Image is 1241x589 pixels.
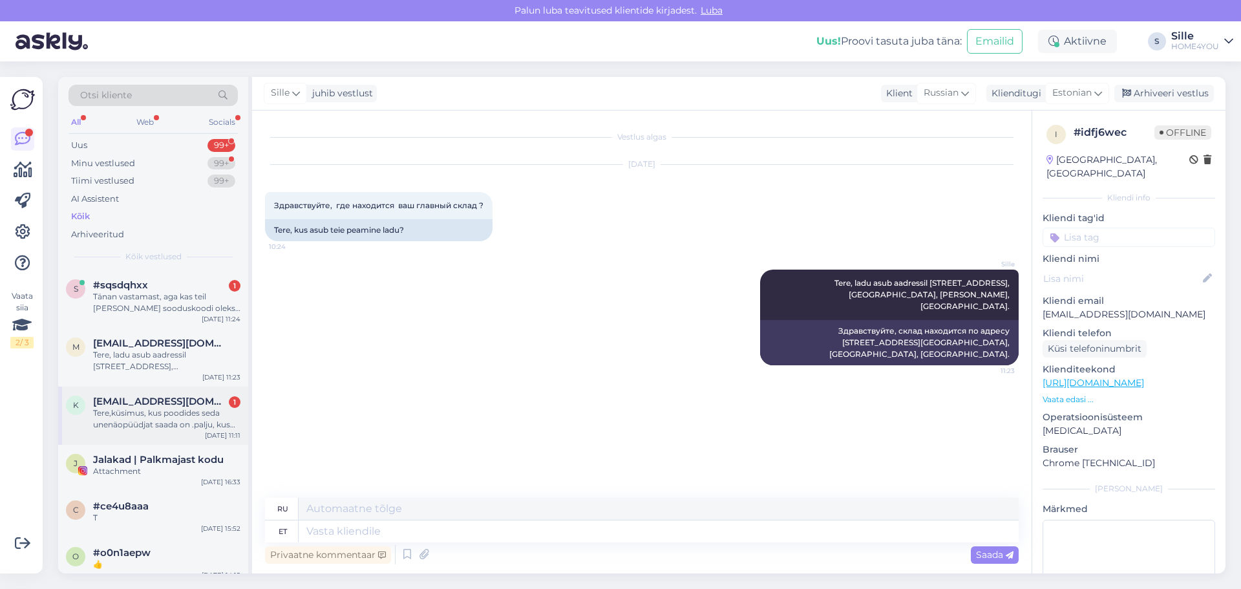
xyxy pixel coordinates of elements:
span: i [1055,129,1057,139]
div: # idfj6wec [1074,125,1154,140]
span: 10:24 [269,242,317,252]
span: kerli2009@hotmail.com [93,396,228,407]
span: #sqsdqhxx [93,279,148,291]
span: Offline [1154,125,1211,140]
p: Kliendi tag'id [1043,211,1215,225]
div: Tänan vastamast, aga kas teil [PERSON_NAME] sooduskoodi oleks võimalik jagada? [93,291,240,314]
span: J [74,458,78,468]
span: Sille [966,259,1015,269]
div: et [279,520,287,542]
div: Tere,küsimus, kus poodides seda unenäopüüdjat saada on .palju, kus [PERSON_NAME] neid mitu saada ... [93,407,240,431]
div: 2 / 3 [10,337,34,348]
input: Lisa tag [1043,228,1215,247]
div: Arhiveeri vestlus [1114,85,1214,102]
span: Здравствуйте, где находится ваш главный склад ? [274,200,483,210]
p: Kliendi telefon [1043,327,1215,340]
div: Minu vestlused [71,157,135,170]
div: [DATE] 15:52 [201,524,240,533]
b: Uus! [816,35,841,47]
div: [DATE] 11:24 [202,314,240,324]
p: [EMAIL_ADDRESS][DOMAIN_NAME] [1043,308,1215,321]
div: T [93,512,240,524]
span: 11:23 [966,366,1015,376]
a: SilleHOME4YOU [1171,31,1233,52]
span: mironovska2@inbox.lv [93,337,228,349]
span: k [73,400,79,410]
span: Tere, ladu asub aadressil [STREET_ADDRESS], [GEOGRAPHIC_DATA], [PERSON_NAME], [GEOGRAPHIC_DATA]. [834,278,1012,311]
div: Klienditugi [986,87,1041,100]
p: Kliendi email [1043,294,1215,308]
span: Otsi kliente [80,89,132,102]
div: Uus [71,139,87,152]
div: Tiimi vestlused [71,175,134,187]
p: Märkmed [1043,502,1215,516]
div: HOME4YOU [1171,41,1219,52]
div: AI Assistent [71,193,119,206]
div: Proovi tasuta juba täna: [816,34,962,49]
span: c [73,505,79,515]
div: Aktiivne [1038,30,1117,53]
div: 99+ [207,139,235,152]
div: Privaatne kommentaar [265,546,391,564]
div: S [1148,32,1166,50]
input: Lisa nimi [1043,272,1200,286]
div: Klient [881,87,913,100]
div: Tere, kus asub teie peamine ladu? [265,219,493,241]
span: Sille [271,86,290,100]
div: [DATE] 11:23 [202,372,240,382]
span: Luba [697,5,727,16]
p: Operatsioonisüsteem [1043,411,1215,424]
div: ru [277,498,288,520]
div: [DATE] [265,158,1019,170]
p: Vaata edasi ... [1043,394,1215,405]
span: Kõik vestlused [125,251,182,262]
div: Socials [206,114,238,131]
div: 1 [229,280,240,292]
p: [MEDICAL_DATA] [1043,424,1215,438]
span: Estonian [1052,86,1092,100]
span: Saada [976,549,1013,561]
div: Arhiveeritud [71,228,124,241]
div: [GEOGRAPHIC_DATA], [GEOGRAPHIC_DATA] [1046,153,1189,180]
span: o [72,552,79,561]
div: Web [134,114,156,131]
div: 99+ [207,157,235,170]
div: Kõik [71,210,90,223]
div: 👍 [93,559,240,570]
div: Kliendi info [1043,192,1215,204]
span: #o0n1aepw [93,547,151,559]
div: Küsi telefoninumbrit [1043,340,1147,358]
span: s [74,284,78,294]
p: Brauser [1043,443,1215,456]
div: Sille [1171,31,1219,41]
div: Tere, ladu asub aadressil [STREET_ADDRESS], [GEOGRAPHIC_DATA], [PERSON_NAME], [GEOGRAPHIC_DATA]. [93,349,240,372]
p: Chrome [TECHNICAL_ID] [1043,456,1215,470]
div: Vestlus algas [265,131,1019,143]
div: [DATE] 14:15 [202,570,240,580]
p: Klienditeekond [1043,363,1215,376]
span: Jalakad | Palkmajast kodu [93,454,224,466]
div: Здравствуйте, склад находится по адресу [STREET_ADDRESS][GEOGRAPHIC_DATA], [GEOGRAPHIC_DATA], [GE... [760,320,1019,365]
div: All [69,114,83,131]
div: [DATE] 16:33 [201,477,240,487]
div: [PERSON_NAME] [1043,483,1215,495]
button: Emailid [967,29,1023,54]
img: Askly Logo [10,87,35,112]
div: 99+ [207,175,235,187]
div: Attachment [93,466,240,477]
span: #ce4u8aaa [93,500,149,512]
a: [URL][DOMAIN_NAME] [1043,377,1144,389]
div: 1 [229,396,240,408]
span: Russian [924,86,959,100]
div: Vaata siia [10,290,34,348]
div: [DATE] 11:11 [205,431,240,440]
p: Kliendi nimi [1043,252,1215,266]
div: juhib vestlust [307,87,373,100]
span: m [72,342,80,352]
